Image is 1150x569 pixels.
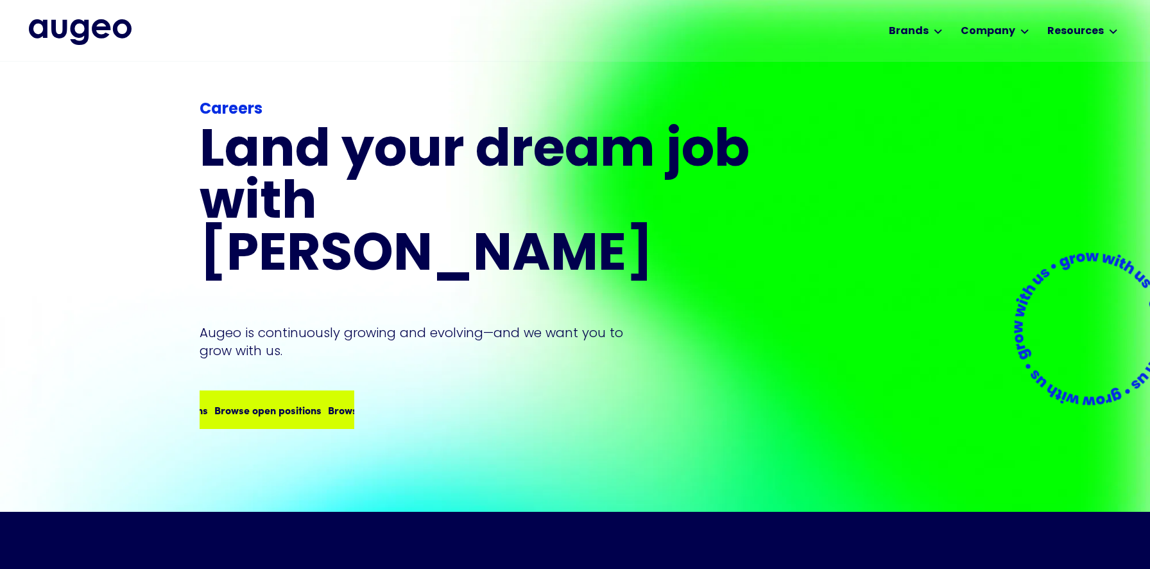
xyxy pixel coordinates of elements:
h1: Land your dream job﻿ with [PERSON_NAME] [200,127,754,283]
img: Augeo's full logo in midnight blue. [29,19,132,45]
p: Augeo is continuously growing and evolving—and we want you to grow with us. [200,324,641,360]
a: Browse open positionsBrowse open positions [200,390,354,429]
div: Resources [1047,24,1104,39]
div: Company [961,24,1015,39]
strong: Careers [200,102,262,118]
div: Browse open positions [316,402,424,417]
div: Brands [889,24,929,39]
a: home [29,19,132,45]
div: Browse open positions [203,402,310,417]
